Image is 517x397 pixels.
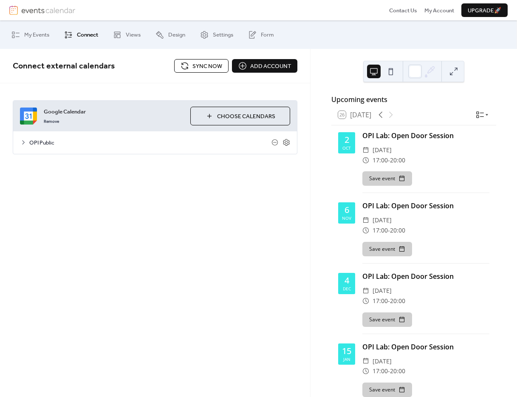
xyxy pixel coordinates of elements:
button: Save event [362,171,412,186]
span: 17:00 [373,225,388,235]
div: Jan [343,357,350,361]
div: Nov [342,216,351,220]
a: Design [149,24,192,45]
a: Settings [194,24,240,45]
span: Connect external calendars [13,58,115,74]
span: [DATE] [373,356,392,366]
span: 20:00 [390,225,405,235]
img: google [20,108,37,125]
button: Add account [232,59,297,73]
span: OPI Public [29,139,271,147]
span: [DATE] [373,215,392,225]
span: - [388,155,390,165]
a: Contact Us [389,6,417,14]
div: 6 [345,206,349,214]
div: ​ [362,155,369,165]
span: Connect [77,31,98,39]
div: 2 [345,136,349,144]
div: Upcoming events [331,94,496,105]
span: Add account [250,62,291,71]
span: Google Calendar [44,108,184,116]
div: OPI Lab: Open Door Session [362,130,489,141]
span: [DATE] [373,286,392,296]
img: logo [9,6,18,15]
a: Views [107,24,147,45]
div: ​ [362,145,369,155]
button: Upgrade🚀 [461,3,508,17]
span: Remove [44,119,59,125]
span: 17:00 [373,296,388,306]
span: My Account [424,6,454,15]
span: [DATE] [373,145,392,155]
a: Form [242,24,280,45]
span: - [388,225,390,235]
span: Design [168,31,185,39]
span: Form [261,31,274,39]
button: Save event [362,312,412,327]
span: 20:00 [390,366,405,376]
a: My Events [5,24,56,45]
div: 4 [345,276,349,285]
button: Save event [362,383,412,397]
div: Dec [343,286,351,291]
span: - [388,366,390,376]
div: ​ [362,225,369,235]
span: Settings [213,31,233,39]
div: ​ [362,366,369,376]
span: - [388,296,390,306]
div: OPI Lab: Open Door Session [362,201,489,211]
div: ​ [362,215,369,225]
div: OPI Lab: Open Door Session [362,342,489,352]
div: ​ [362,286,369,296]
a: Connect [58,24,105,45]
span: Contact Us [389,6,417,15]
span: 17:00 [373,366,388,376]
button: Sync now [174,59,229,73]
div: 15 [342,347,351,355]
span: 20:00 [390,296,405,306]
div: OPI Lab: Open Door Session [362,271,489,281]
span: Upgrade 🚀 [468,6,501,15]
div: ​ [362,296,369,306]
span: 20:00 [390,155,405,165]
div: Oct [342,146,351,150]
div: ​ [362,356,369,366]
button: Save event [362,242,412,256]
a: My Account [424,6,454,14]
span: Sync now [192,62,222,71]
span: Views [126,31,141,39]
img: logotype [21,6,75,15]
button: Choose Calendars [190,107,290,125]
span: My Events [24,31,49,39]
span: 17:00 [373,155,388,165]
span: Choose Calendars [217,112,275,121]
